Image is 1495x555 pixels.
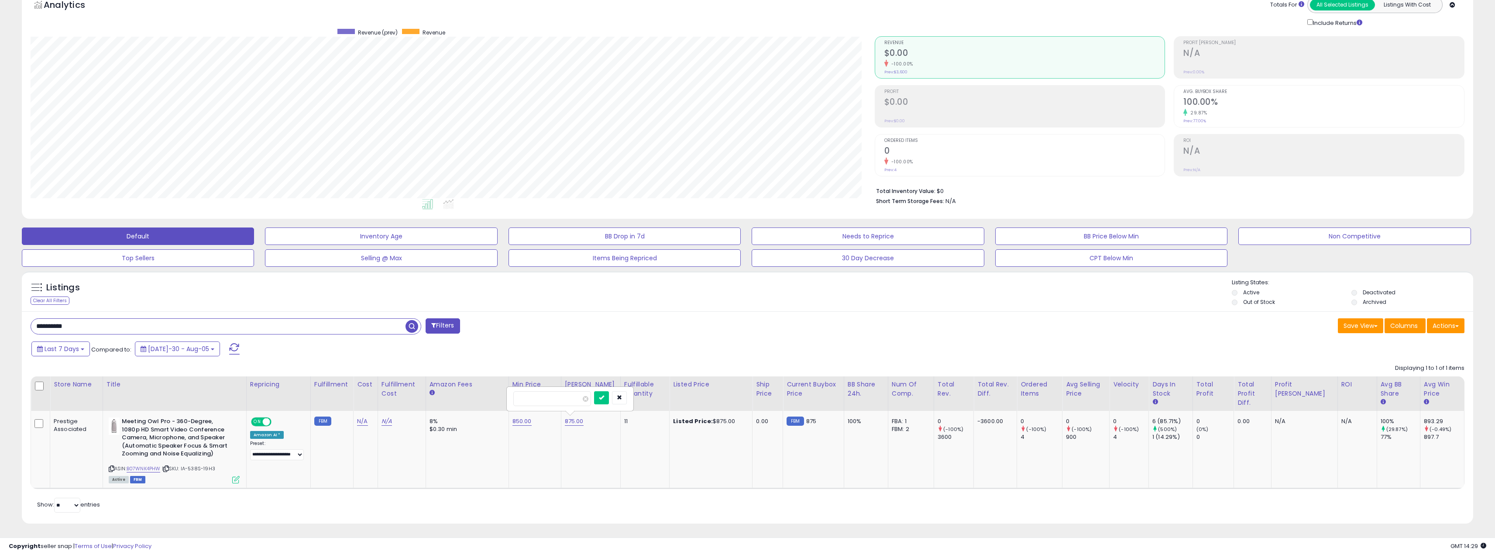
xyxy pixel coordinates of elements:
div: 8% [430,417,502,425]
small: Avg BB Share. [1381,398,1386,406]
div: Title [107,380,243,389]
small: (-100%) [1026,426,1046,433]
button: Inventory Age [265,228,497,245]
a: N/A [381,417,392,426]
div: Amazon Fees [430,380,505,389]
small: (0%) [1196,426,1209,433]
button: Items Being Repriced [509,249,741,267]
div: Days In Stock [1152,380,1189,398]
div: FBM: 2 [892,425,927,433]
a: Privacy Policy [113,542,151,550]
div: 893.29 [1424,417,1464,425]
span: FBM [130,476,146,483]
button: Default [22,228,254,245]
div: FBA: 1 [892,417,927,425]
button: Top Sellers [22,249,254,267]
div: Include Returns [1301,17,1373,28]
div: Velocity [1113,380,1145,389]
h2: 100.00% [1183,97,1464,109]
a: B07WNK4PHW [127,465,161,472]
div: Prestige Associated [54,417,96,433]
label: Archived [1363,298,1386,306]
div: Cost [357,380,374,389]
p: Listing States: [1232,279,1473,287]
div: 0 [1196,417,1234,425]
div: 4 [1113,433,1148,441]
span: ROI [1183,138,1464,143]
button: [DATE]-30 - Aug-05 [135,341,220,356]
span: Avg. Buybox Share [1183,90,1464,94]
small: FBM [787,417,804,426]
div: Repricing [250,380,307,389]
span: Last 7 Days [45,345,79,353]
div: Listed Price [673,380,749,389]
div: 3600 [938,433,973,441]
span: 875 [806,417,816,425]
div: Profit [PERSON_NAME] [1275,380,1334,398]
button: Actions [1427,318,1464,333]
div: Total Profit [1196,380,1230,398]
label: Active [1243,289,1259,296]
label: Deactivated [1363,289,1395,296]
button: Save View [1338,318,1383,333]
div: Num of Comp. [892,380,930,398]
small: Days In Stock. [1152,398,1158,406]
button: Columns [1385,318,1426,333]
span: Revenue [884,41,1165,45]
div: ROI [1341,380,1373,389]
span: OFF [270,418,284,426]
strong: Copyright [9,542,41,550]
div: 900 [1066,433,1109,441]
div: [PERSON_NAME] [565,380,617,389]
small: Avg Win Price. [1424,398,1429,406]
button: BB Price Below Min [995,228,1227,245]
small: Prev: $0.00 [884,118,905,124]
span: Revenue [423,29,445,36]
span: Revenue (prev) [358,29,398,36]
span: N/A [945,197,956,205]
div: 0.00 [756,417,776,425]
div: 11 [624,417,663,425]
span: Compared to: [91,345,131,354]
small: Prev: $3,600 [884,69,907,75]
div: Fulfillment Cost [381,380,422,398]
div: $0.30 min [430,425,502,433]
small: -100.00% [888,61,913,67]
h2: $0.00 [884,48,1165,60]
span: Profit [PERSON_NAME] [1183,41,1464,45]
button: BB Drop in 7d [509,228,741,245]
div: 0.00 [1237,417,1265,425]
div: Preset: [250,441,304,460]
div: Store Name [54,380,99,389]
div: Current Buybox Price [787,380,840,398]
div: Amazon AI * [250,431,284,439]
div: 0 [938,417,973,425]
div: 0 [1021,417,1062,425]
div: Displaying 1 to 1 of 1 items [1395,364,1464,372]
span: [DATE]-30 - Aug-05 [148,345,209,353]
img: 31cAW9xtZlL._SL40_.jpg [109,417,120,435]
span: ON [252,418,263,426]
small: (-100%) [1072,426,1092,433]
div: Ship Price [756,380,779,398]
span: Profit [884,90,1165,94]
a: 875.00 [565,417,584,426]
small: (500%) [1158,426,1177,433]
div: 0 [1066,417,1109,425]
span: Show: entries [37,500,100,509]
h5: Listings [46,282,80,294]
div: seller snap | | [9,542,151,551]
span: | SKU: IA-538S-19H3 [162,465,215,472]
span: 2025-08-13 14:29 GMT [1450,542,1486,550]
span: All listings currently available for purchase on Amazon [109,476,129,483]
div: Avg BB Share [1381,380,1416,398]
div: Ordered Items [1021,380,1059,398]
h2: $0.00 [884,97,1165,109]
small: Prev: N/A [1183,167,1200,172]
small: -100.00% [888,159,913,165]
div: N/A [1275,417,1331,425]
small: Prev: 77.00% [1183,118,1206,124]
button: Filters [426,318,460,334]
small: (-100%) [1119,426,1139,433]
button: Needs to Reprice [752,228,984,245]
